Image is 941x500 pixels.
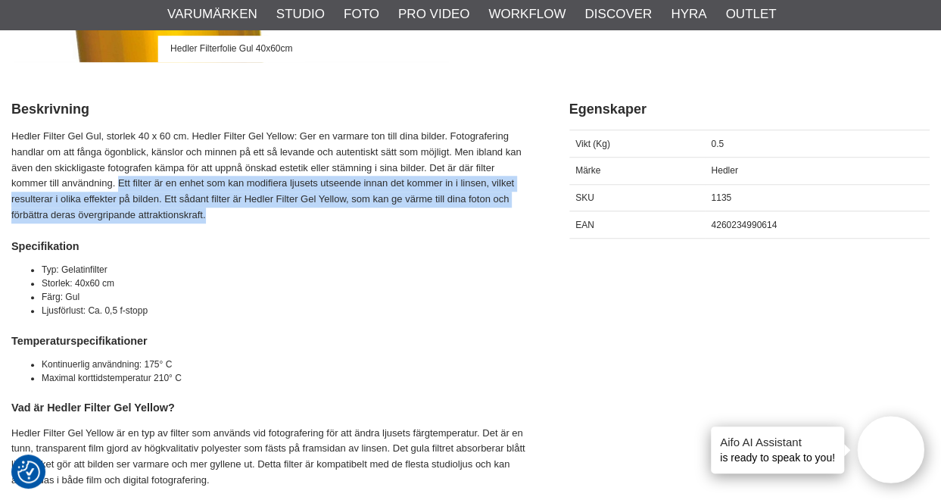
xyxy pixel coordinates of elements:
[11,239,531,254] h4: Specifikation
[11,333,531,348] h4: Temperaturspecifikationer
[711,165,737,176] span: Hedler
[42,371,531,385] li: Maximal korttidstemperatur 210° C
[575,139,610,149] span: Vikt (Kg)
[711,192,731,203] span: 1135
[711,427,844,473] div: is ready to speak to you!
[11,129,531,223] p: Hedler Filter Gel Gul, storlek 40 x 60 cm. Hedler Filter Gel Yellow: Ger en varmare ton till dina...
[11,100,531,119] h2: Beskrivning
[711,220,777,230] span: 4260234990614
[720,434,835,450] h4: Aifo AI Assistant
[157,36,305,62] div: Hedler Filterfolie Gul 40x60cm
[344,5,379,24] a: Foto
[575,192,594,203] span: SKU
[42,358,531,371] li: Kontinuerlig användning: 175° C
[42,263,531,277] li: Typ: Gelatinfilter
[17,458,40,486] button: Samtyckesinställningar
[575,220,594,230] span: EAN
[398,5,469,24] a: Pro Video
[584,5,652,24] a: Discover
[42,277,531,290] li: Storlek: 40x60 cm
[11,426,531,489] p: Hedler Filter Gel Yellow är en typ av filter som används vid fotografering för att ändra ljusets ...
[42,304,531,317] li: Ljusförlust: Ca. 0,5 f-stopp
[167,5,257,24] a: Varumärken
[711,139,724,149] span: 0.5
[488,5,566,24] a: Workflow
[11,400,531,415] h4: Vad är Hedler Filter Gel Yellow?
[17,461,40,483] img: Revisit consent button
[569,100,930,119] h2: Egenskaper
[671,5,706,24] a: Hyra
[725,5,776,24] a: Outlet
[42,290,531,304] li: Färg: Gul
[575,165,600,176] span: Märke
[276,5,325,24] a: Studio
